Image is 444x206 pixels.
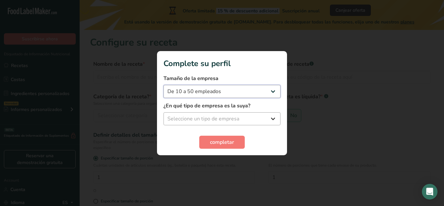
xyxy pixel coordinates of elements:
label: Tamaño de la empresa [163,75,281,82]
h1: Complete su perfil [163,58,281,69]
label: ¿En qué tipo de empresa es la suya? [163,102,281,110]
div: Open Intercom Messenger [422,184,437,199]
button: completar [199,136,245,149]
span: completar [210,138,234,146]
